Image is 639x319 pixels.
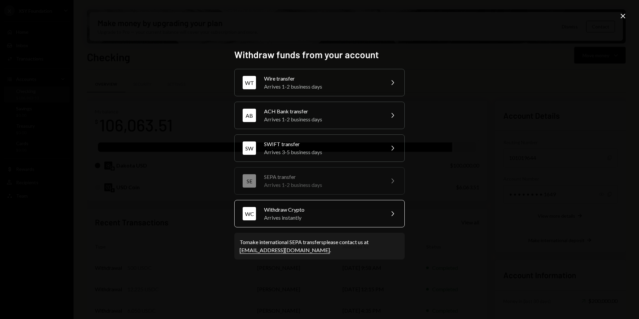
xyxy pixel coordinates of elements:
button: WCWithdraw CryptoArrives instantly [234,200,405,227]
div: SE [243,174,256,188]
button: SESEPA transferArrives 1-2 business days [234,167,405,195]
div: WT [243,76,256,89]
div: ACH Bank transfer [264,107,380,115]
div: Arrives 1-2 business days [264,115,380,123]
a: [EMAIL_ADDRESS][DOMAIN_NAME] [240,247,330,254]
div: SWIFT transfer [264,140,380,148]
div: WC [243,207,256,220]
button: SWSWIFT transferArrives 3-5 business days [234,134,405,162]
div: AB [243,109,256,122]
div: SEPA transfer [264,173,380,181]
button: WTWire transferArrives 1-2 business days [234,69,405,96]
div: Wire transfer [264,75,380,83]
div: To make international SEPA transfers please contact us at . [240,238,399,254]
div: Arrives instantly [264,214,380,222]
div: Withdraw Crypto [264,206,380,214]
div: Arrives 1-2 business days [264,83,380,91]
div: Arrives 3-5 business days [264,148,380,156]
div: Arrives 1-2 business days [264,181,380,189]
h2: Withdraw funds from your account [234,48,405,61]
div: SW [243,141,256,155]
button: ABACH Bank transferArrives 1-2 business days [234,102,405,129]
